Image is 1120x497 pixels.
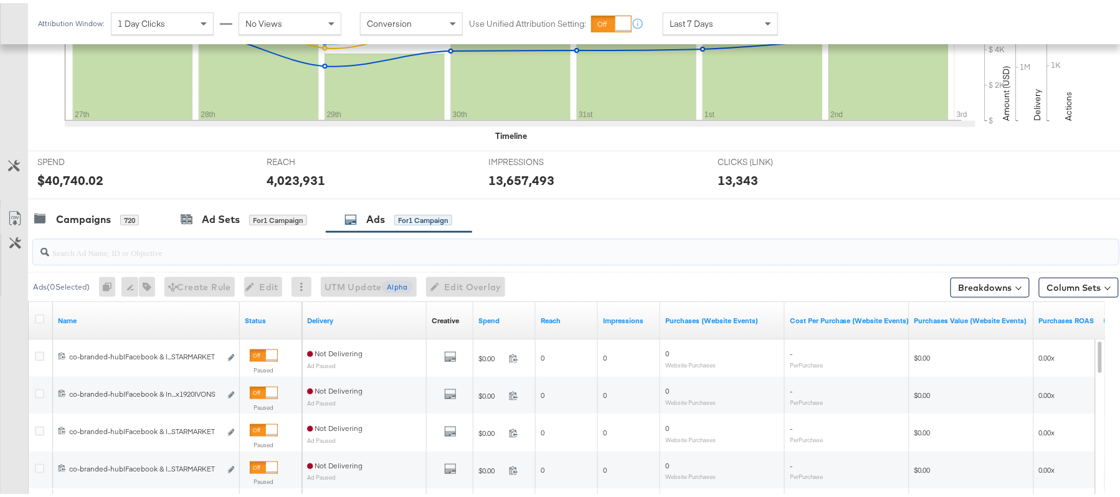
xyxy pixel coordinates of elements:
[541,425,544,434] span: 0
[432,313,459,323] a: Shows the creative associated with your ad.
[367,15,412,26] span: Conversion
[69,386,221,396] div: co-branded-hub|Facebook & In...x1920|VONS
[603,425,607,434] span: 0
[914,313,1029,323] a: The total value of the purchase actions tracked by your Custom Audience pixel on your website aft...
[790,395,823,403] sub: Per Purchase
[118,15,165,26] span: 1 Day Clicks
[245,15,282,26] span: No Views
[790,358,823,366] sub: Per Purchase
[478,351,504,360] span: $0.00
[37,168,103,186] div: $40,740.02
[33,278,90,290] div: Ads ( 0 Selected)
[790,346,792,355] span: -
[250,475,278,483] label: Paused
[432,313,459,323] div: Creative
[790,313,909,323] a: The average cost for each purchase tracked by your Custom Audience pixel on your website after pe...
[665,346,669,355] span: 0
[665,470,716,478] sub: Website Purchases
[478,463,504,472] span: $0.00
[250,400,278,409] label: Paused
[1039,425,1055,434] span: 0.00x
[69,349,221,359] div: co-branded-hub|Facebook & I...STARMARKET
[469,15,586,27] label: Use Unified Attribution Setting:
[1039,275,1119,295] button: Column Sets
[488,168,554,186] div: 13,657,493
[790,433,823,440] sub: Per Purchase
[951,275,1030,295] button: Breakdowns
[914,425,931,434] span: $0.00
[1001,63,1012,118] text: Amount (USD)
[790,458,792,467] span: -
[665,433,716,440] sub: Website Purchases
[202,209,240,224] div: Ad Sets
[665,358,716,366] sub: Website Purchases
[58,313,235,323] a: Ad Name.
[665,395,716,403] sub: Website Purchases
[665,420,669,430] span: 0
[250,438,278,446] label: Paused
[1039,387,1055,397] span: 0.00x
[603,462,607,471] span: 0
[665,458,669,467] span: 0
[541,313,593,323] a: The number of people your ad was served to.
[603,350,607,359] span: 0
[603,387,607,397] span: 0
[49,232,1020,257] input: Search Ad Name, ID or Objective
[1039,350,1055,359] span: 0.00x
[307,396,336,404] sub: Ad Paused
[307,383,363,392] span: Not Delivering
[307,471,336,478] sub: Ad Paused
[366,209,385,224] div: Ads
[245,313,297,323] a: Shows the current state of your Ad.
[307,313,422,323] a: Reflects the ability of your Ad to achieve delivery.
[307,433,336,441] sub: Ad Paused
[250,363,278,371] label: Paused
[541,387,544,397] span: 0
[541,350,544,359] span: 0
[478,313,531,323] a: The total amount spent to date.
[790,470,823,478] sub: Per Purchase
[665,383,669,392] span: 0
[670,15,713,26] span: Last 7 Days
[120,212,139,223] div: 720
[478,388,504,397] span: $0.00
[790,420,792,430] span: -
[1063,88,1075,118] text: Actions
[1039,462,1055,471] span: 0.00x
[790,383,792,392] span: -
[307,359,336,366] sub: Ad Paused
[394,212,452,223] div: for 1 Campaign
[307,420,363,430] span: Not Delivering
[718,153,811,165] span: CLICKS (LINK)
[99,274,121,294] div: 0
[488,153,582,165] span: IMPRESSIONS
[307,458,363,467] span: Not Delivering
[37,16,105,25] div: Attribution Window:
[541,462,544,471] span: 0
[478,425,504,435] span: $0.00
[1032,86,1043,118] text: Delivery
[914,387,931,397] span: $0.00
[267,153,360,165] span: REACH
[69,424,221,433] div: co-branded-hub|Facebook & I...STARMARKET
[718,168,758,186] div: 13,343
[267,168,325,186] div: 4,023,931
[56,209,111,224] div: Campaigns
[665,313,780,323] a: The number of times a purchase was made tracked by your Custom Audience pixel on your website aft...
[495,127,527,139] div: Timeline
[603,313,655,323] a: The number of times your ad was served. On mobile apps an ad is counted as served the first time ...
[37,153,131,165] span: SPEND
[249,212,307,223] div: for 1 Campaign
[307,346,363,355] span: Not Delivering
[69,461,221,471] div: co-branded-hub|Facebook & I...STARMARKET
[914,462,931,471] span: $0.00
[914,350,931,359] span: $0.00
